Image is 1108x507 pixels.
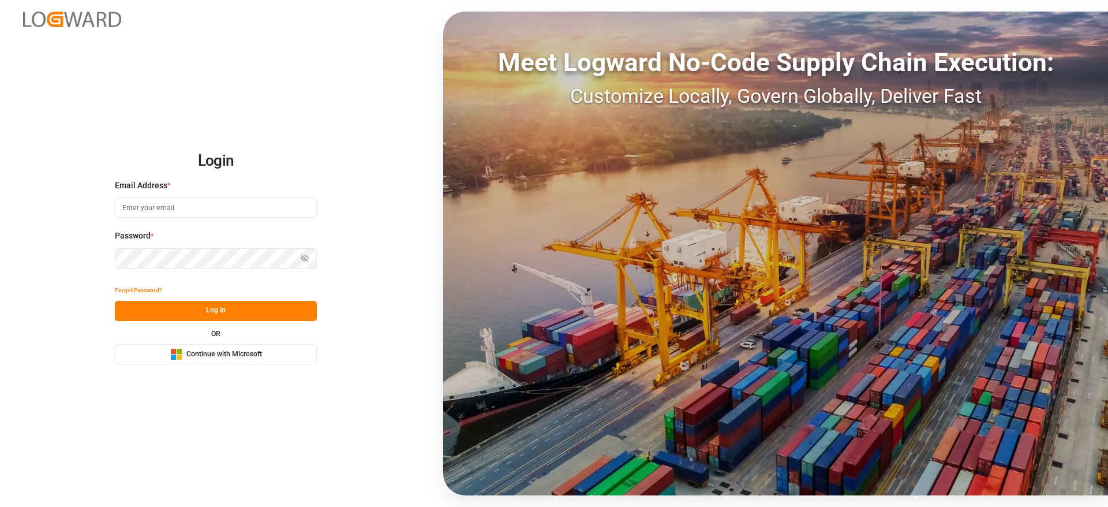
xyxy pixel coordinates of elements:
[115,230,151,242] span: Password
[115,180,167,192] span: Email Address
[186,349,262,360] span: Continue with Microsoft
[115,344,317,364] button: Continue with Microsoft
[115,143,317,180] h2: Login
[115,197,317,218] input: Enter your email
[443,43,1108,81] div: Meet Logward No-Code Supply Chain Execution:
[211,330,220,337] small: OR
[115,301,317,321] button: Log In
[115,281,162,301] button: Forgot Password?
[443,81,1108,111] div: Customize Locally, Govern Globally, Deliver Fast
[23,12,121,27] img: Logward_new_orange.png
